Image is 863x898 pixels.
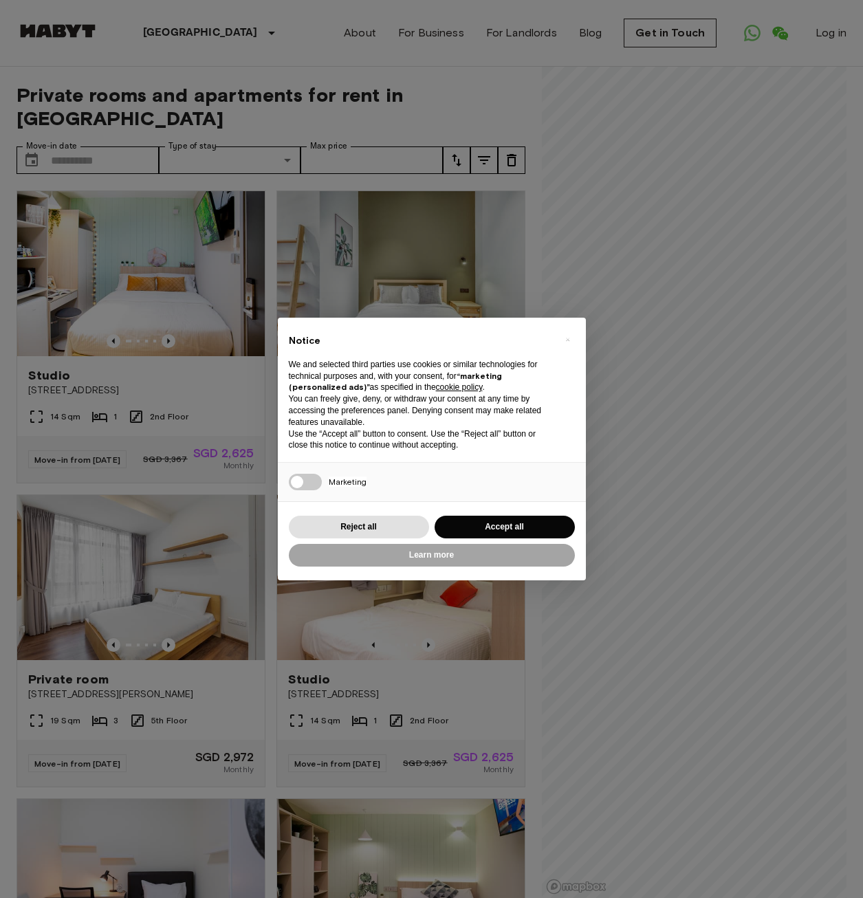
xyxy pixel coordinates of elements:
[289,359,553,393] p: We and selected third parties use cookies or similar technologies for technical purposes and, wit...
[289,371,502,393] strong: “marketing (personalized ads)”
[436,382,483,392] a: cookie policy
[289,393,553,428] p: You can freely give, deny, or withdraw your consent at any time by accessing the preferences pane...
[289,428,553,452] p: Use the “Accept all” button to consent. Use the “Reject all” button or close this notice to conti...
[289,334,553,348] h2: Notice
[289,516,429,538] button: Reject all
[565,331,570,348] span: ×
[557,329,579,351] button: Close this notice
[435,516,575,538] button: Accept all
[329,477,367,487] span: Marketing
[289,544,575,567] button: Learn more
